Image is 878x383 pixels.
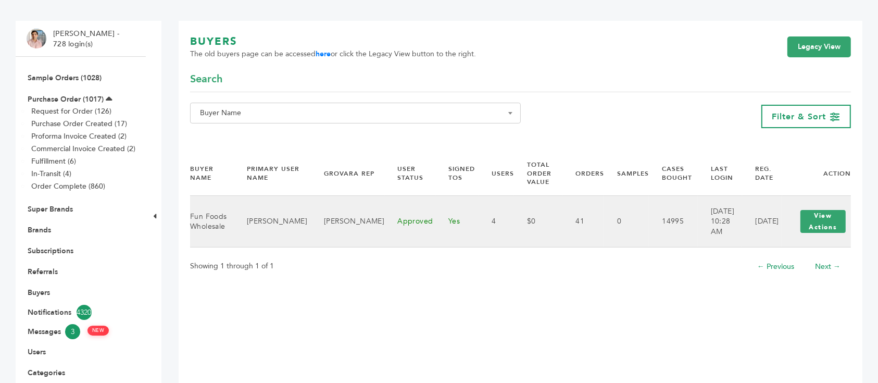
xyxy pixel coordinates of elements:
th: Primary User Name [234,152,311,196]
th: Total Order Value [514,152,562,196]
td: $0 [514,196,562,248]
a: Purchase Order Created (17) [31,119,127,129]
td: 0 [604,196,649,248]
th: Signed TOS [435,152,479,196]
a: Order Complete (860) [31,181,105,191]
a: Legacy View [787,36,851,57]
a: Categories [28,368,65,378]
li: [PERSON_NAME] - 728 login(s) [53,29,122,49]
td: Approved [384,196,435,248]
span: 3 [65,324,80,339]
th: Users [479,152,514,196]
a: Users [28,347,46,357]
a: Next → [815,262,841,271]
a: Brands [28,225,51,235]
span: Buyer Name [196,106,515,120]
a: Request for Order (126) [31,106,111,116]
th: Reg. Date [742,152,782,196]
td: Fun Foods Wholesale [190,196,234,248]
span: Filter & Sort [772,111,826,122]
span: Search [190,72,222,87]
a: Sample Orders (1028) [28,73,102,83]
td: 4 [479,196,514,248]
th: Last Login [698,152,743,196]
td: 14995 [649,196,698,248]
span: The old buyers page can be accessed or click the Legacy View button to the right. [190,49,476,59]
a: Referrals [28,267,58,277]
a: Super Brands [28,204,73,214]
td: [PERSON_NAME] [311,196,384,248]
button: View Actions [800,210,846,233]
th: Orders [562,152,604,196]
p: Showing 1 through 1 of 1 [190,260,274,273]
span: NEW [87,326,109,336]
a: Messages3 NEW [28,324,134,339]
td: [PERSON_NAME] [234,196,311,248]
a: Buyers [28,288,50,298]
th: Grovara Rep [311,152,384,196]
a: Notifications4320 [28,305,134,320]
a: Purchase Order (1017) [28,94,104,104]
span: 4320 [77,305,92,320]
span: Buyer Name [190,103,521,123]
a: Fulfillment (6) [31,156,76,166]
th: Cases Bought [649,152,698,196]
td: [DATE] [742,196,782,248]
a: In-Transit (4) [31,169,71,179]
th: Buyer Name [190,152,234,196]
td: 41 [562,196,604,248]
th: Samples [604,152,649,196]
a: Proforma Invoice Created (2) [31,131,127,141]
h1: BUYERS [190,34,476,49]
td: [DATE] 10:28 AM [698,196,743,248]
a: Commercial Invoice Created (2) [31,144,135,154]
td: Yes [435,196,479,248]
a: ← Previous [757,262,794,271]
th: User Status [384,152,435,196]
a: here [316,49,331,59]
a: Subscriptions [28,246,73,256]
th: Action [782,152,851,196]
